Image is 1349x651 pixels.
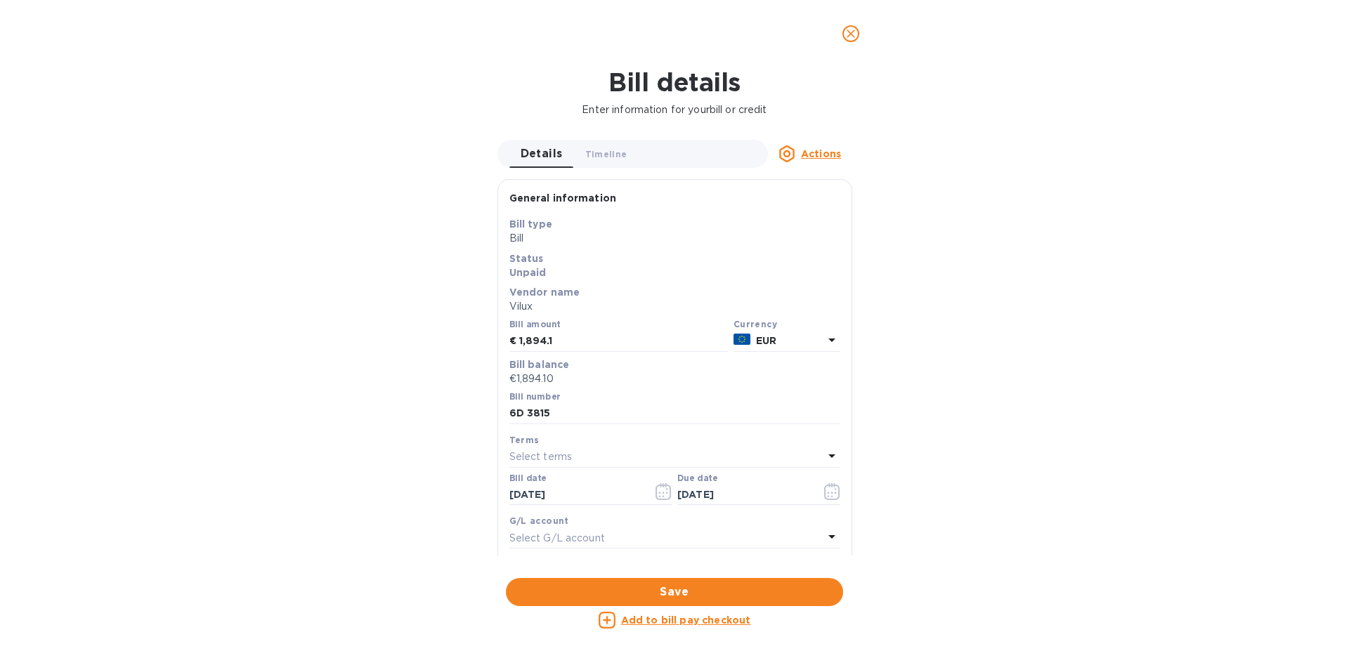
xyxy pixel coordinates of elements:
p: Select G/L account [509,531,605,546]
b: Terms [509,435,540,445]
u: Add to bill pay checkout [621,614,751,626]
button: Save [506,578,843,606]
input: € Enter bill amount [519,331,728,352]
span: Timeline [585,147,627,162]
span: Details [521,144,563,164]
p: Vilux [509,299,840,314]
label: Bill amount [509,321,560,329]
label: Due date [677,474,717,482]
b: Vendor name [509,287,580,298]
span: Save [517,584,832,600]
b: Bill type [509,218,552,230]
b: EUR [756,335,776,346]
button: close [834,17,868,51]
b: Currency [734,319,777,329]
b: Bill balance [509,359,570,370]
b: G/L account [509,515,569,526]
label: Bill date [509,474,547,482]
u: Actions [801,148,841,159]
p: €1,894.10 [509,371,840,386]
input: Due date [677,485,810,506]
h1: Bill details [11,67,1338,97]
p: Unpaid [509,265,840,280]
p: Enter information for your bill or credit [11,103,1338,117]
label: Bill number [509,393,560,401]
b: Status [509,253,544,264]
input: Enter bill number [509,403,840,424]
div: € [509,331,519,352]
label: Notes (optional) [509,555,583,564]
p: Bill [509,231,840,246]
b: General information [509,192,617,204]
input: Select date [509,485,642,506]
p: Select terms [509,449,573,464]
